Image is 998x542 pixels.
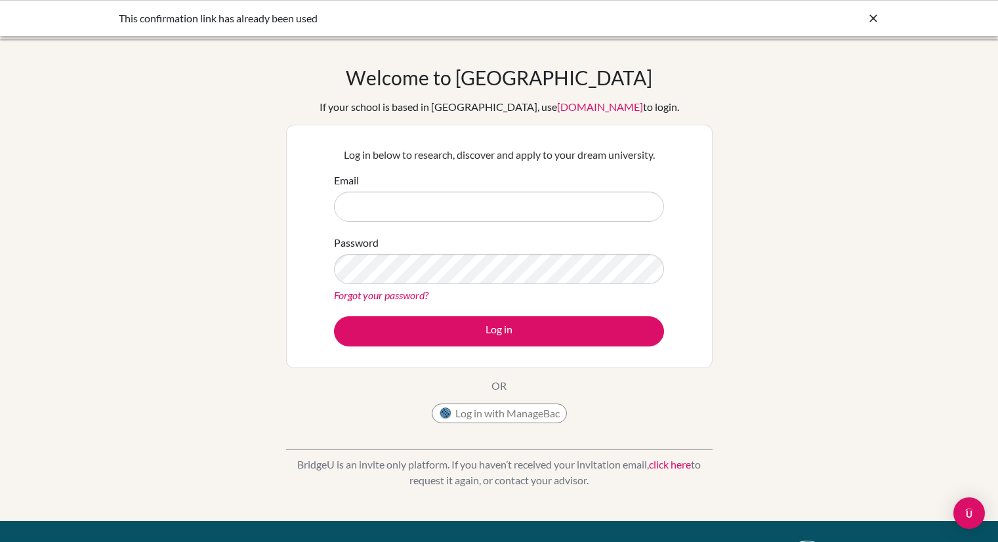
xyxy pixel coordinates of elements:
[346,66,652,89] h1: Welcome to [GEOGRAPHIC_DATA]
[286,457,713,488] p: BridgeU is an invite only platform. If you haven’t received your invitation email, to request it ...
[557,100,643,113] a: [DOMAIN_NAME]
[334,289,428,301] a: Forgot your password?
[953,497,985,529] div: Open Intercom Messenger
[432,404,567,423] button: Log in with ManageBac
[119,10,683,26] div: This confirmation link has already been used
[334,147,664,163] p: Log in below to research, discover and apply to your dream university.
[334,316,664,346] button: Log in
[334,173,359,188] label: Email
[320,99,679,115] div: If your school is based in [GEOGRAPHIC_DATA], use to login.
[491,378,507,394] p: OR
[334,235,379,251] label: Password
[649,458,691,470] a: click here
